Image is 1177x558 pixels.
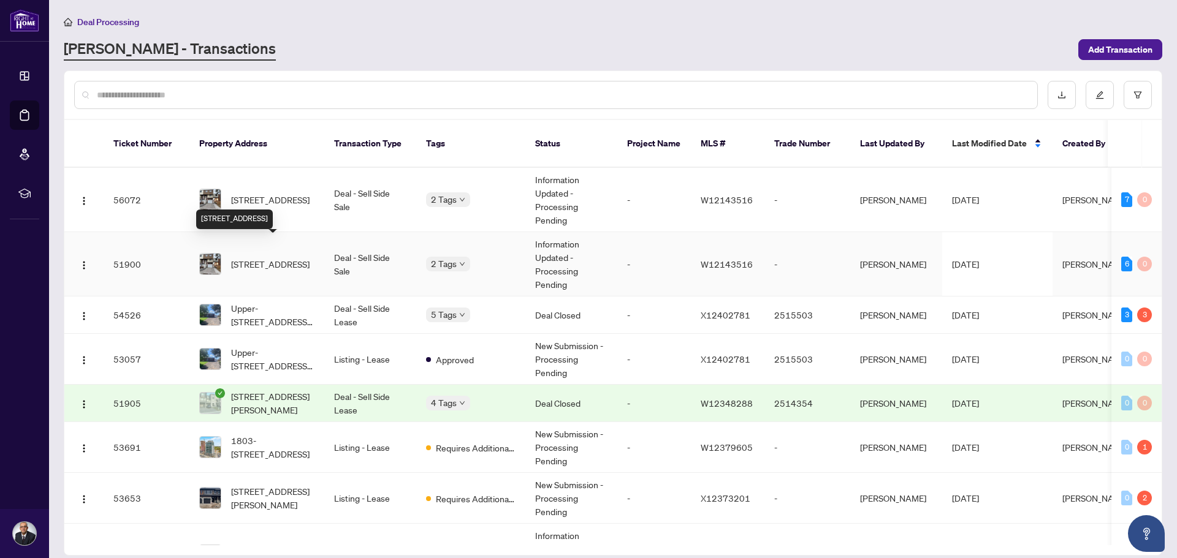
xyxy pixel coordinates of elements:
[189,120,324,168] th: Property Address
[617,232,691,296] td: -
[324,296,416,334] td: Deal - Sell Side Lease
[952,492,979,503] span: [DATE]
[617,422,691,473] td: -
[1121,352,1132,366] div: 0
[231,257,310,271] span: [STREET_ADDRESS]
[850,334,942,385] td: [PERSON_NAME]
[525,422,617,473] td: New Submission - Processing Pending
[1048,81,1076,109] button: download
[701,353,750,364] span: X12402781
[431,396,457,410] span: 4 Tags
[764,334,850,385] td: 2515503
[1121,257,1132,271] div: 6
[617,334,691,385] td: -
[104,385,189,422] td: 51905
[459,261,465,267] span: down
[1062,309,1129,320] span: [PERSON_NAME]
[764,385,850,422] td: 2514354
[1062,194,1129,205] span: [PERSON_NAME]
[525,296,617,334] td: Deal Closed
[104,473,189,524] td: 53653
[431,192,457,206] span: 2 Tags
[431,307,457,322] span: 5 Tags
[416,120,525,168] th: Tags
[952,309,979,320] span: [DATE]
[74,437,94,457] button: Logo
[764,296,850,334] td: 2515503
[79,311,89,321] img: Logo
[525,334,617,385] td: New Submission - Processing Pending
[324,168,416,232] td: Deal - Sell Side Sale
[1062,258,1129,270] span: [PERSON_NAME]
[231,193,310,206] span: [STREET_ADDRESS]
[850,296,942,334] td: [PERSON_NAME]
[200,189,221,210] img: thumbnail-img
[1137,396,1152,410] div: 0
[324,334,416,385] td: Listing - Lease
[1057,91,1066,99] span: download
[79,196,89,206] img: Logo
[525,168,617,232] td: Information Updated - Processing Pending
[942,120,1053,168] th: Last Modified Date
[324,385,416,422] td: Deal - Sell Side Lease
[701,398,753,409] span: W12348288
[79,443,89,453] img: Logo
[196,209,273,229] div: [STREET_ADDRESS]
[701,442,753,453] span: W12379605
[1121,307,1132,322] div: 3
[952,353,979,364] span: [DATE]
[617,120,691,168] th: Project Name
[764,422,850,473] td: -
[459,312,465,318] span: down
[79,355,89,365] img: Logo
[215,388,225,398] span: check-circle
[64,39,276,61] a: [PERSON_NAME] - Transactions
[77,17,139,28] span: Deal Processing
[1137,491,1152,505] div: 2
[1062,442,1129,453] span: [PERSON_NAME]
[701,309,750,320] span: X12402781
[850,168,942,232] td: [PERSON_NAME]
[525,473,617,524] td: New Submission - Processing Pending
[617,168,691,232] td: -
[1137,257,1152,271] div: 0
[200,393,221,413] img: thumbnail-img
[104,232,189,296] td: 51900
[1137,440,1152,454] div: 1
[1133,91,1142,99] span: filter
[1121,440,1132,454] div: 0
[231,484,314,511] span: [STREET_ADDRESS][PERSON_NAME]
[701,492,750,503] span: X12373201
[79,260,89,270] img: Logo
[431,257,457,271] span: 2 Tags
[231,301,314,328] span: Upper-[STREET_ADDRESS][PERSON_NAME]
[324,473,416,524] td: Listing - Lease
[104,120,189,168] th: Ticket Number
[1062,353,1129,364] span: [PERSON_NAME]
[200,254,221,274] img: thumbnail-img
[324,232,416,296] td: Deal - Sell Side Sale
[691,120,764,168] th: MLS #
[79,494,89,504] img: Logo
[1062,492,1129,503] span: [PERSON_NAME]
[952,442,979,453] span: [DATE]
[952,137,1027,150] span: Last Modified Date
[764,232,850,296] td: -
[617,296,691,334] td: -
[617,385,691,422] td: -
[200,349,221,369] img: thumbnail-img
[79,399,89,409] img: Logo
[231,390,314,417] span: [STREET_ADDRESS][PERSON_NAME]
[525,120,617,168] th: Status
[850,120,942,168] th: Last Updated By
[74,349,94,369] button: Logo
[701,194,753,205] span: W12143516
[231,345,314,372] span: Upper-[STREET_ADDRESS][PERSON_NAME]
[1088,40,1152,59] span: Add Transaction
[104,422,189,473] td: 53691
[74,190,94,209] button: Logo
[952,258,979,270] span: [DATE]
[74,305,94,325] button: Logo
[525,232,617,296] td: Information Updated - Processing Pending
[74,488,94,508] button: Logo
